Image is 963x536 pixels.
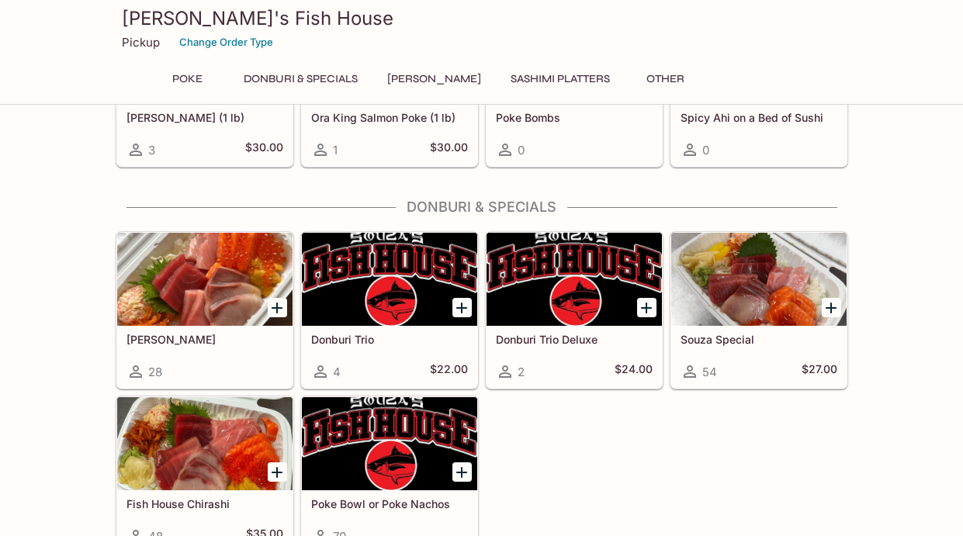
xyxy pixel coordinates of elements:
span: 3 [148,143,155,157]
div: Poke Bowl or Poke Nachos [302,397,477,490]
h5: Souza Special [681,333,837,346]
h5: Donburi Trio Deluxe [496,333,653,346]
h5: [PERSON_NAME] (1 lb) [126,111,283,124]
button: Change Order Type [172,30,280,54]
button: [PERSON_NAME] [379,68,490,90]
button: Add Donburi Trio [452,298,472,317]
h5: $30.00 [430,140,468,159]
h5: Poke Bowl or Poke Nachos [311,497,468,510]
h3: [PERSON_NAME]'s Fish House [122,6,842,30]
h5: $27.00 [802,362,837,381]
button: Sashimi Platters [502,68,618,90]
span: 54 [702,365,717,379]
button: Add Poke Bowl or Poke Nachos [452,462,472,482]
button: Other [631,68,701,90]
h4: Donburi & Specials [116,199,848,216]
button: Add Sashimi Donburis [268,298,287,317]
span: 4 [333,365,341,379]
div: Fish House Chirashi [117,397,293,490]
h5: $24.00 [615,362,653,381]
span: 2 [518,365,525,379]
h5: [PERSON_NAME] [126,333,283,346]
a: Donburi Trio4$22.00 [301,232,478,389]
h5: Ora King Salmon Poke (1 lb) [311,111,468,124]
h5: Fish House Chirashi [126,497,283,510]
div: Souza Special [671,233,847,326]
span: 0 [518,143,525,157]
button: Add Souza Special [822,298,841,317]
a: Souza Special54$27.00 [670,232,847,389]
h5: Spicy Ahi on a Bed of Sushi [681,111,837,124]
a: Donburi Trio Deluxe2$24.00 [486,232,663,389]
h5: $22.00 [430,362,468,381]
h5: $30.00 [245,140,283,159]
button: Poke [153,68,223,90]
span: 0 [702,143,709,157]
h5: Donburi Trio [311,333,468,346]
span: 1 [333,143,338,157]
div: Donburi Trio [302,233,477,326]
button: Add Donburi Trio Deluxe [637,298,656,317]
button: Add Fish House Chirashi [268,462,287,482]
a: [PERSON_NAME]28 [116,232,293,389]
span: 28 [148,365,162,379]
p: Pickup [122,35,160,50]
div: Donburi Trio Deluxe [487,233,662,326]
button: Donburi & Specials [235,68,366,90]
div: Sashimi Donburis [117,233,293,326]
h5: Poke Bombs [496,111,653,124]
